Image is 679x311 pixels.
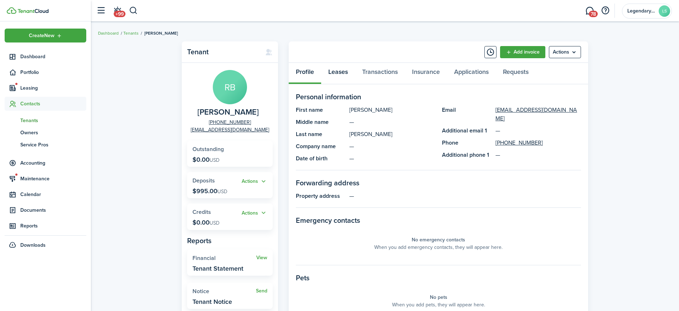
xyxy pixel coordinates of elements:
panel-main-subtitle: Reports [187,235,273,246]
avatar-text: RB [213,70,247,104]
p: $0.00 [192,156,220,163]
panel-main-title: Additional email 1 [442,126,492,135]
span: Service Pros [20,141,86,149]
span: Legendary Sales Inc [627,9,656,14]
span: Dashboard [20,53,86,60]
a: Applications [447,63,496,84]
button: Search [129,5,138,17]
a: View [256,255,267,261]
p: $995.00 [192,187,227,195]
panel-main-placeholder-description: When you add pets, they will appear here. [392,301,485,309]
a: Send [256,288,267,294]
span: Calendar [20,191,86,198]
panel-main-title: Property address [296,192,346,200]
panel-main-title: Email [442,106,492,123]
panel-main-title: Additional phone 1 [442,151,492,159]
span: Portfolio [20,69,86,76]
panel-main-description: — [349,118,435,126]
button: Timeline [484,46,497,58]
panel-main-title: Tenant [187,48,258,56]
button: Open menu [5,29,86,42]
panel-main-title: Phone [442,139,492,147]
a: Dashboard [5,50,86,64]
a: Dashboard [98,30,119,36]
panel-main-description: [PERSON_NAME] [349,130,435,139]
span: +99 [114,11,125,17]
span: Owners [20,129,86,136]
span: 78 [589,11,598,17]
button: Actions [242,177,267,186]
a: Tenants [5,114,86,126]
span: Downloads [20,241,46,249]
span: Credits [192,208,211,216]
a: Notifications [110,2,124,20]
span: Reports [20,222,86,230]
span: Accounting [20,159,86,167]
panel-main-title: Date of birth [296,154,346,163]
widget-stats-description: Tenant Statement [192,265,243,272]
span: Maintenance [20,175,86,182]
img: TenantCloud [17,9,48,13]
panel-main-description: — [349,142,435,151]
avatar-text: LS [659,5,670,17]
panel-main-placeholder-title: No pets [430,294,447,301]
p: $0.00 [192,219,220,226]
panel-main-description: — [349,154,435,163]
a: Owners [5,126,86,139]
panel-main-title: Last name [296,130,346,139]
panel-main-section-title: Emergency contacts [296,215,581,226]
widget-stats-description: Tenant Notice [192,298,232,305]
span: Leasing [20,84,86,92]
a: Requests [496,63,536,84]
span: Create New [29,33,55,38]
a: [PHONE_NUMBER] [495,139,543,147]
panel-main-placeholder-title: No emergency contacts [412,236,465,244]
widget-stats-title: Notice [192,288,256,295]
button: Open sidebar [94,4,108,17]
a: Insurance [405,63,447,84]
span: Documents [20,206,86,214]
menu-btn: Actions [549,46,581,58]
panel-main-placeholder-description: When you add emergency contacts, they will appear here. [374,244,503,251]
panel-main-description: — [349,192,581,200]
img: TenantCloud [7,7,16,14]
a: Service Pros [5,139,86,151]
panel-main-description: [PERSON_NAME] [349,106,435,114]
span: Tenants [20,117,86,124]
a: Messaging [583,2,596,20]
a: Add invoice [500,46,545,58]
button: Open menu [242,177,267,186]
panel-main-section-title: Personal information [296,91,581,102]
a: [EMAIL_ADDRESS][DOMAIN_NAME] [191,126,269,134]
button: Open menu [549,46,581,58]
panel-main-title: First name [296,106,346,114]
panel-main-title: Company name [296,142,346,151]
span: USD [210,219,220,227]
span: Outstanding [192,145,224,153]
span: USD [217,188,227,195]
span: [PERSON_NAME] [144,30,178,36]
button: Open resource center [599,5,611,17]
span: USD [210,156,220,164]
button: Open menu [242,209,267,217]
a: Reports [5,219,86,233]
panel-main-section-title: Pets [296,272,581,283]
widget-stats-title: Financial [192,255,256,261]
button: Actions [242,209,267,217]
panel-main-section-title: Forwarding address [296,177,581,188]
a: Tenants [123,30,139,36]
a: Transactions [355,63,405,84]
span: Richard Beverly [197,108,259,117]
a: [PHONE_NUMBER] [209,119,251,126]
a: Leases [321,63,355,84]
span: Deposits [192,176,215,185]
a: [EMAIL_ADDRESS][DOMAIN_NAME] [495,106,581,123]
panel-main-title: Middle name [296,118,346,126]
span: Contacts [20,100,86,107]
